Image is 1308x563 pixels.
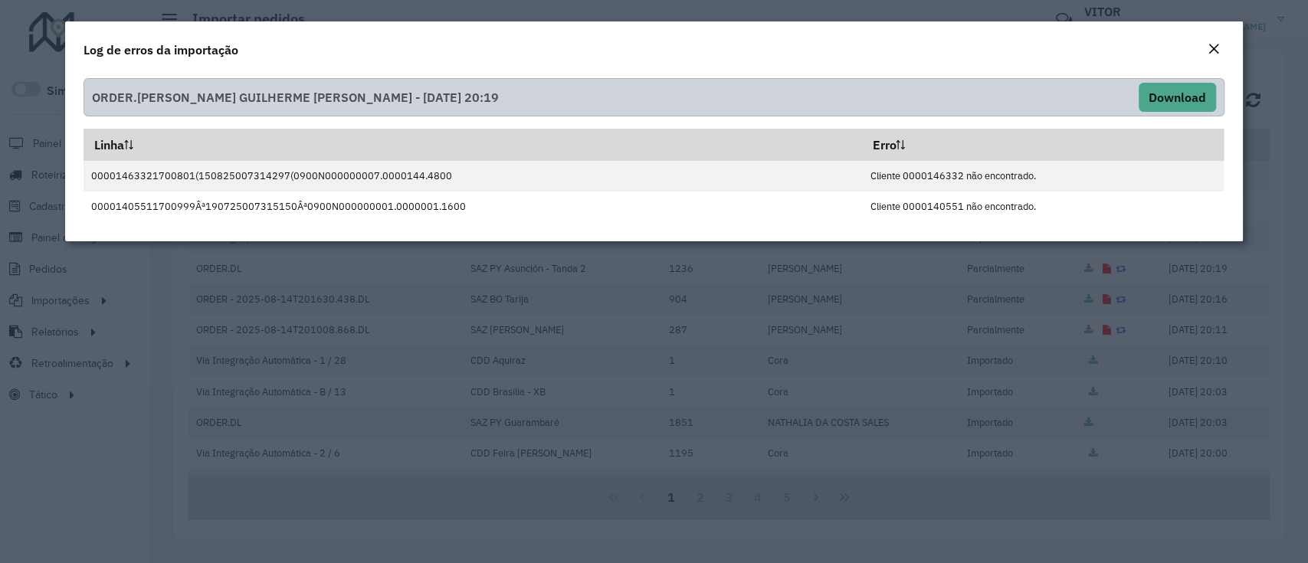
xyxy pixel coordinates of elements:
h4: Log de erros da importação [84,41,238,59]
td: Cliente 0000146332 não encontrado. [862,161,1224,191]
span: ORDER.[PERSON_NAME] GUILHERME [PERSON_NAME] - [DATE] 20:19 [92,83,499,112]
th: Linha [84,129,861,161]
th: Erro [862,129,1224,161]
button: Download [1139,83,1216,112]
button: Close [1203,40,1224,60]
td: Cliente 0000140551 não encontrado. [862,191,1224,222]
em: Fechar [1208,43,1220,55]
td: 00001405511700999Âª190725007315150Âª0900N000000001.0000001.1600 [84,191,861,222]
td: 00001463321700801(150825007314297(0900N000000007.0000144.4800 [84,161,861,191]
